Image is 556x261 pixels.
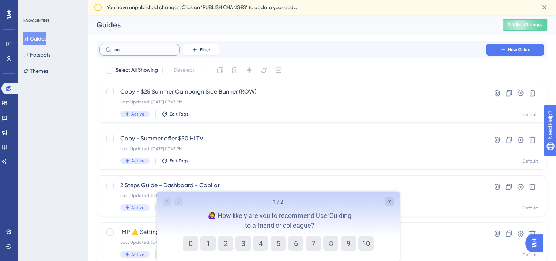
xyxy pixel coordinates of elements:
span: Active [131,251,144,257]
span: Edit Tags [170,158,189,164]
div: Last Updated: [DATE] 06:15 PM [120,193,465,198]
button: Edit Tags [162,111,189,117]
iframe: UserGuiding Survey [157,192,400,261]
span: Copy - Summer offer $50 HLTV [120,134,465,143]
iframe: UserGuiding AI Assistant Launcher [525,232,547,254]
span: Edit Tags [170,111,189,117]
span: Active [131,111,144,117]
span: Filter [200,47,210,53]
span: Deselect [174,66,194,75]
div: ENGAGEMENT [23,18,51,23]
button: New Guide [486,44,544,56]
div: Last Updated: [DATE] 02:18 PM [120,239,465,245]
button: Themes [23,64,48,77]
div: Default [522,111,538,117]
span: New Guide [508,47,530,53]
div: Last Updated: [DATE] 07:43 PM [120,99,465,105]
span: Select All Showing [116,66,158,75]
div: Default [522,158,538,164]
div: Guides [97,20,485,30]
button: Filter [183,44,219,56]
span: Publish Changes [508,22,543,28]
button: Deselect [167,64,201,77]
span: You have unpublished changes. Click on ‘PUBLISH CHANGES’ to update your code. [107,3,297,12]
div: Last Updated: [DATE] 07:43 PM [120,146,465,152]
div: Default [522,205,538,211]
span: Copy - $25 Summer Campaign Side Banner (ROW) [120,87,465,96]
span: 2 Steps Guide - Dashboard - Copilot [120,181,465,190]
span: Active [131,205,144,211]
button: Publish Changes [503,19,547,31]
button: Edit Tags [162,158,189,164]
button: Hotspots [23,48,50,61]
input: Search [114,47,174,52]
span: IMP ⚠️ Settings - Copilot User Guide [120,228,465,237]
span: Active [131,158,144,164]
button: Guides [23,32,46,45]
span: Need Help? [17,2,46,11]
div: Default [522,252,538,258]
